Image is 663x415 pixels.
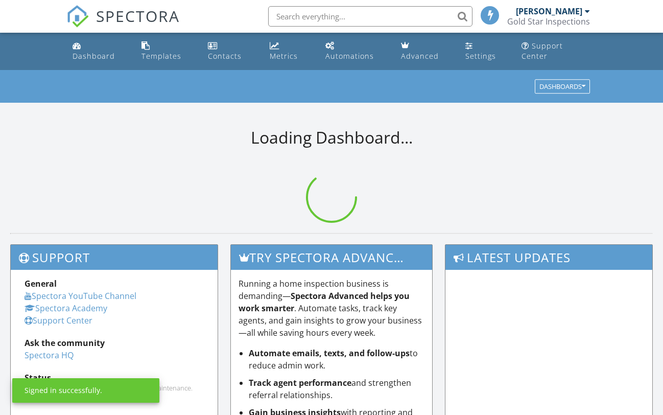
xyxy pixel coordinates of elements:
[25,303,107,314] a: Spectora Academy
[66,14,180,35] a: SPECTORA
[11,245,218,270] h3: Support
[325,51,374,61] div: Automations
[507,16,590,27] div: Gold Star Inspections
[249,347,424,372] li: to reduce admin work.
[66,5,89,28] img: The Best Home Inspection Software - Spectora
[266,37,314,66] a: Metrics
[68,37,129,66] a: Dashboard
[25,350,74,361] a: Spectora HQ
[270,51,298,61] div: Metrics
[461,37,510,66] a: Settings
[539,83,585,90] div: Dashboards
[239,290,410,314] strong: Spectora Advanced helps you work smarter
[465,51,496,61] div: Settings
[141,51,181,61] div: Templates
[25,290,136,302] a: Spectora YouTube Channel
[321,37,389,66] a: Automations (Basic)
[516,6,582,16] div: [PERSON_NAME]
[268,6,472,27] input: Search everything...
[249,377,351,388] strong: Track agent performance
[249,377,424,401] li: and strengthen referral relationships.
[96,5,180,27] span: SPECTORA
[25,278,57,289] strong: General
[25,315,92,326] a: Support Center
[208,51,242,61] div: Contacts
[517,37,595,66] a: Support Center
[401,51,439,61] div: Advanced
[73,51,115,61] div: Dashboard
[25,385,102,396] div: Signed in successfully.
[25,372,204,384] div: Status
[535,80,590,94] button: Dashboards
[249,348,410,359] strong: Automate emails, texts, and follow-ups
[397,37,453,66] a: Advanced
[522,41,563,61] div: Support Center
[204,37,257,66] a: Contacts
[239,278,424,339] p: Running a home inspection business is demanding— . Automate tasks, track key agents, and gain ins...
[137,37,196,66] a: Templates
[231,245,432,270] h3: Try spectora advanced [DATE]
[25,337,204,349] div: Ask the community
[445,245,652,270] h3: Latest Updates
